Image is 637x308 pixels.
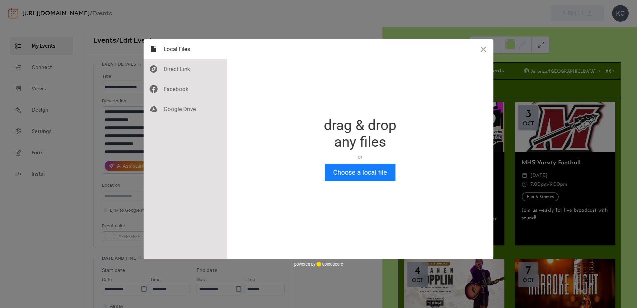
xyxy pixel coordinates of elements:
button: Close [473,39,493,59]
div: Local Files [144,39,227,59]
div: drag & drop any files [324,117,396,150]
div: or [324,154,396,160]
a: uploadcare [316,262,343,267]
div: Facebook [144,79,227,99]
button: Choose a local file [325,164,395,181]
div: Google Drive [144,99,227,119]
div: powered by [294,259,343,269]
div: Direct Link [144,59,227,79]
